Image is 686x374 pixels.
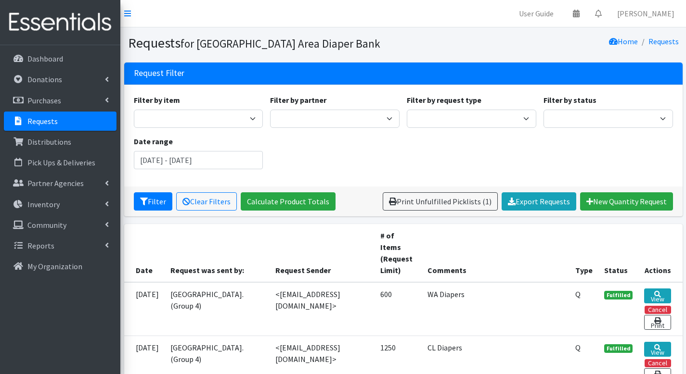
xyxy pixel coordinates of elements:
a: Clear Filters [176,192,237,211]
span: Fulfilled [604,291,633,299]
th: Request Sender [270,224,375,282]
label: Filter by partner [270,94,326,106]
p: Donations [27,75,62,84]
th: Comments [422,224,569,282]
th: Date [124,224,165,282]
h3: Request Filter [134,68,184,78]
th: Type [570,224,598,282]
a: Purchases [4,91,116,110]
p: My Organization [27,262,82,271]
p: Reports [27,241,54,250]
a: Print [644,315,671,330]
th: Request was sent by: [165,224,270,282]
a: Pick Ups & Deliveries [4,153,116,172]
a: User Guide [511,4,561,23]
p: Dashboard [27,54,63,63]
a: Requests [648,37,679,46]
span: Fulfilled [604,344,633,353]
td: [GEOGRAPHIC_DATA]. (Group 4) [165,282,270,336]
td: 600 [375,282,422,336]
th: Actions [638,224,682,282]
a: Dashboard [4,49,116,68]
p: Purchases [27,96,61,105]
label: Filter by status [544,94,596,106]
label: Filter by request type [407,94,481,106]
input: January 1, 2011 - December 31, 2011 [134,151,263,169]
a: New Quantity Request [580,192,673,211]
a: Donations [4,70,116,89]
button: Cancel [645,306,671,314]
a: Print Unfulfilled Picklists (1) [383,192,498,211]
img: HumanEssentials [4,6,116,38]
label: Filter by item [134,94,180,106]
td: <[EMAIL_ADDRESS][DOMAIN_NAME]> [270,282,375,336]
a: Home [609,37,638,46]
button: Cancel [645,359,671,367]
a: My Organization [4,257,116,276]
button: Filter [134,192,172,211]
abbr: Quantity [575,289,581,299]
a: Distributions [4,132,116,151]
a: Community [4,215,116,235]
a: View [644,288,671,303]
p: Distributions [27,137,71,147]
a: View [644,342,671,357]
small: for [GEOGRAPHIC_DATA] Area Diaper Bank [181,37,380,50]
h1: Requests [128,35,400,51]
p: Partner Agencies [27,178,84,188]
td: WA Diapers [422,282,569,336]
a: Partner Agencies [4,174,116,193]
a: Reports [4,236,116,255]
p: Community [27,220,66,230]
a: Inventory [4,195,116,214]
td: [DATE] [124,282,165,336]
th: # of Items (Request Limit) [375,224,422,282]
a: Calculate Product Totals [241,192,336,211]
p: Requests [27,116,58,126]
a: Export Requests [502,192,576,211]
p: Pick Ups & Deliveries [27,158,95,167]
label: Date range [134,136,173,147]
p: Inventory [27,199,60,209]
a: Requests [4,112,116,131]
th: Status [598,224,639,282]
abbr: Quantity [575,343,581,352]
a: [PERSON_NAME] [609,4,682,23]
